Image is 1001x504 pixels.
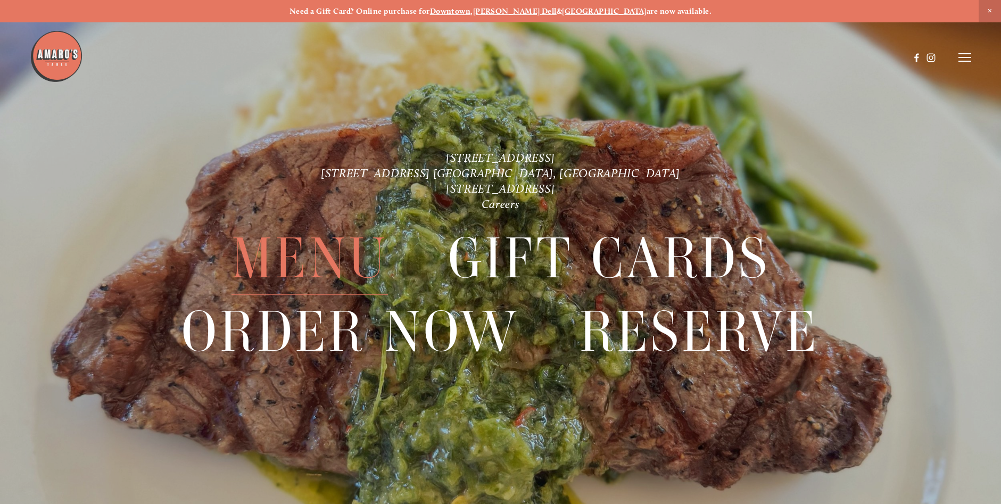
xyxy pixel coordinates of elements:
strong: are now available. [647,6,712,16]
a: Gift Cards [448,222,770,295]
a: Reserve [580,295,820,368]
a: [PERSON_NAME] Dell [473,6,557,16]
a: Menu [231,222,388,295]
img: Amaro's Table [30,30,83,83]
a: [STREET_ADDRESS] [446,181,555,196]
a: [STREET_ADDRESS] [446,151,555,165]
a: Downtown [430,6,471,16]
a: Careers [482,197,520,212]
a: [STREET_ADDRESS] [GEOGRAPHIC_DATA], [GEOGRAPHIC_DATA] [321,166,680,180]
strong: & [557,6,562,16]
strong: Need a Gift Card? Online purchase for [289,6,430,16]
strong: , [470,6,473,16]
a: [GEOGRAPHIC_DATA] [562,6,647,16]
a: Order Now [181,295,519,368]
